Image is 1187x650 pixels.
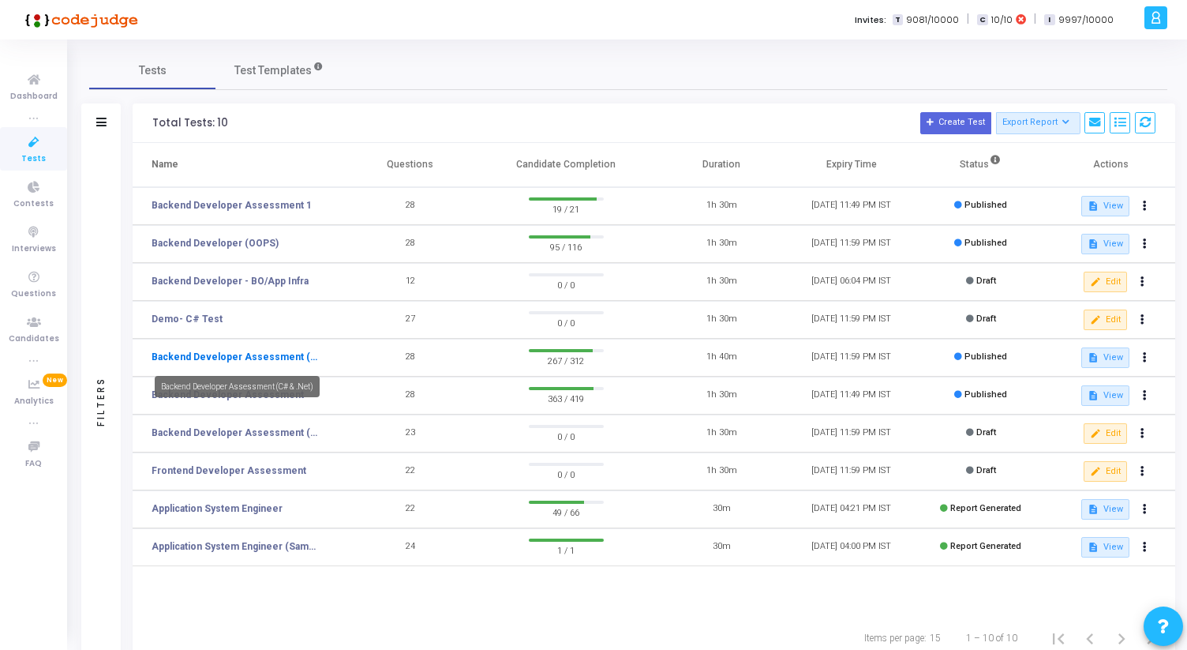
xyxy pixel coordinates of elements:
span: 0 / 0 [529,428,604,444]
td: [DATE] 04:00 PM IST [786,528,916,566]
td: [DATE] 11:49 PM IST [786,377,916,415]
mat-icon: description [1088,542,1099,553]
a: Backend Developer Assessment (C# & .Net) [152,350,321,364]
td: [DATE] 11:59 PM IST [786,225,916,263]
a: Application System Engineer (Sample Test) [152,539,321,554]
td: 28 [346,187,475,225]
th: Name [133,143,346,187]
span: Test Templates [234,62,312,79]
th: Duration [657,143,786,187]
td: [DATE] 11:59 PM IST [786,339,916,377]
span: | [967,11,969,28]
mat-icon: description [1088,352,1099,363]
td: 22 [346,453,475,490]
span: 9997/10000 [1058,13,1114,27]
th: Status [916,143,1046,187]
span: I [1044,14,1054,26]
span: Draft [976,314,996,324]
span: 0 / 0 [529,276,604,292]
td: 1h 30m [657,225,786,263]
mat-icon: edit [1090,314,1101,325]
button: Edit [1084,461,1127,482]
td: 1h 30m [657,301,786,339]
span: Draft [976,427,996,438]
th: Candidate Completion [475,143,657,187]
td: 23 [346,415,475,453]
td: 1h 30m [657,263,786,301]
td: [DATE] 11:59 PM IST [786,453,916,490]
mat-icon: description [1088,201,1099,212]
span: Questions [11,287,56,301]
span: C [977,14,987,26]
td: 1h 30m [657,377,786,415]
span: Published [964,351,1007,362]
mat-icon: edit [1090,466,1101,477]
a: Backend Developer - BO/App Infra [152,274,309,288]
span: Draft [976,465,996,475]
span: 0 / 0 [529,466,604,482]
span: 95 / 116 [529,239,604,254]
span: | [1034,11,1036,28]
th: Expiry Time [786,143,916,187]
span: Report Generated [950,541,1021,551]
span: Tests [21,152,46,166]
th: Actions [1046,143,1175,187]
td: 28 [346,339,475,377]
button: View [1081,234,1129,254]
span: Published [964,200,1007,210]
span: Contests [13,197,54,211]
span: 9081/10000 [906,13,959,27]
button: Edit [1084,310,1127,330]
img: logo [20,4,138,36]
span: T [893,14,903,26]
button: View [1081,385,1129,406]
td: 22 [346,490,475,528]
a: Backend Developer (OOPS) [152,236,279,250]
button: View [1081,348,1129,368]
button: View [1081,499,1129,520]
td: [DATE] 04:21 PM IST [786,490,916,528]
span: Dashboard [10,90,58,103]
span: Published [964,389,1007,400]
span: 1 / 1 [529,542,604,558]
span: Analytics [14,395,54,408]
label: Invites: [855,13,886,27]
span: 363 / 419 [529,390,604,406]
span: Tests [139,62,167,79]
td: [DATE] 06:04 PM IST [786,263,916,301]
td: 28 [346,225,475,263]
div: 15 [930,631,941,645]
button: Edit [1084,272,1127,292]
th: Questions [346,143,475,187]
button: View [1081,196,1129,216]
div: Total Tests: 10 [152,117,228,130]
span: 49 / 66 [529,504,604,520]
td: 30m [657,528,786,566]
td: 24 [346,528,475,566]
a: Frontend Developer Assessment [152,464,306,478]
td: [DATE] 11:49 PM IST [786,187,916,225]
button: Export Report [996,112,1080,134]
mat-icon: description [1088,390,1099,401]
span: 0 / 0 [529,314,604,330]
mat-icon: description [1088,239,1099,250]
mat-icon: edit [1090,276,1101,287]
span: Published [964,238,1007,248]
a: Demo- C# Test [152,312,223,326]
div: 1 – 10 of 10 [966,631,1017,645]
div: Filters [94,314,108,488]
a: Application System Engineer [152,502,283,516]
mat-icon: description [1088,504,1099,515]
span: Candidates [9,333,59,346]
td: 1h 30m [657,453,786,490]
mat-icon: edit [1090,428,1101,439]
button: Edit [1084,423,1127,444]
td: [DATE] 11:59 PM IST [786,415,916,453]
td: 28 [346,377,475,415]
div: Items per page: [864,631,927,645]
span: FAQ [25,457,42,471]
td: 30m [657,490,786,528]
span: Report Generated [950,503,1021,513]
td: 1h 30m [657,187,786,225]
td: 27 [346,301,475,339]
